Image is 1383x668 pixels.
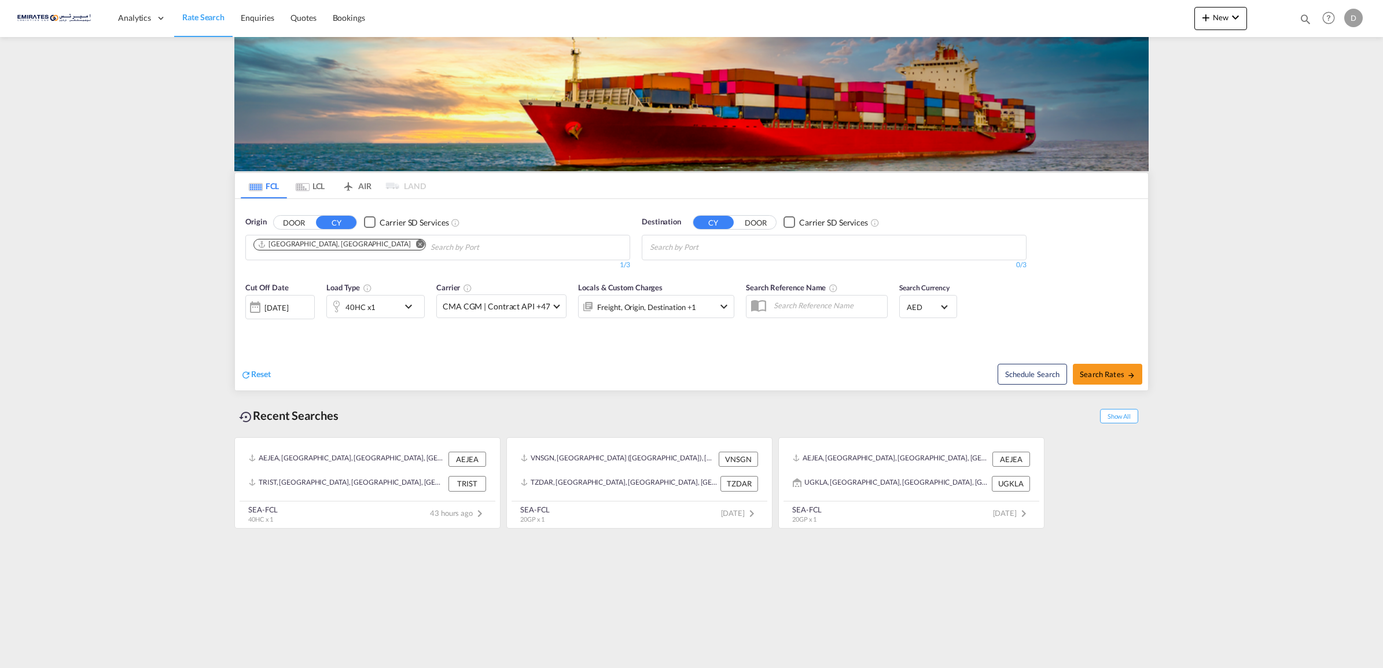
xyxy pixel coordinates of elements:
span: Enquiries [241,13,274,23]
span: 20GP x 1 [792,515,816,523]
div: icon-refreshReset [241,368,271,381]
md-icon: Unchecked: Search for CY (Container Yard) services for all selected carriers.Checked : Search for... [451,218,460,227]
md-icon: icon-backup-restore [239,410,253,424]
div: 40HC x1icon-chevron-down [326,295,425,318]
div: AEJEA, Jebel Ali, United Arab Emirates, Middle East, Middle East [249,452,446,467]
span: Quotes [290,13,316,23]
div: OriginDOOR CY Checkbox No InkUnchecked: Search for CY (Container Yard) services for all selected ... [235,199,1148,390]
md-icon: icon-chevron-right [473,507,487,521]
md-icon: Your search will be saved by the below given name [829,283,838,293]
span: AED [907,302,939,312]
span: 43 hours ago [430,508,487,518]
div: 0/3 [642,260,1027,270]
span: Bookings [333,13,365,23]
div: D [1344,9,1363,27]
recent-search-card: AEJEA, [GEOGRAPHIC_DATA], [GEOGRAPHIC_DATA], [GEOGRAPHIC_DATA], [GEOGRAPHIC_DATA] AEJEATRIST, [GE... [234,437,501,529]
button: DOOR [274,216,314,229]
span: Search Reference Name [746,283,838,292]
button: Search Ratesicon-arrow-right [1073,364,1142,385]
img: c67187802a5a11ec94275b5db69a26e6.png [17,5,95,31]
md-datepicker: Select [245,318,254,334]
span: Search Rates [1080,370,1135,379]
div: SEA-FCL [248,504,278,515]
md-icon: icon-magnify [1299,13,1312,25]
md-icon: icon-chevron-right [745,507,759,521]
div: AEJEA [992,452,1030,467]
span: New [1199,13,1242,22]
img: LCL+%26+FCL+BACKGROUND.png [234,37,1149,171]
md-checkbox: Checkbox No Ink [784,216,868,228]
span: [DATE] [721,508,759,518]
md-icon: The selected Trucker/Carrierwill be displayed in the rate results If the rates are from another f... [463,283,472,293]
md-tab-item: FCL [241,173,287,198]
span: Carrier [436,283,472,292]
div: Press delete to remove this chip. [258,239,413,249]
span: Help [1319,8,1338,28]
recent-search-card: AEJEA, [GEOGRAPHIC_DATA], [GEOGRAPHIC_DATA], [GEOGRAPHIC_DATA], [GEOGRAPHIC_DATA] AEJEAUGKLA, [GE... [778,437,1044,529]
md-icon: icon-chevron-down [402,300,421,313]
md-icon: icon-chevron-down [717,300,731,313]
input: Search Reference Name [768,297,887,314]
md-icon: icon-arrow-right [1127,371,1135,379]
md-icon: icon-plus 400-fg [1199,10,1213,24]
md-chips-wrap: Chips container. Use arrow keys to select chips. [252,235,545,257]
button: CY [316,216,356,229]
span: Locals & Custom Charges [578,283,663,292]
span: Cut Off Date [245,283,289,292]
md-icon: icon-information-outline [363,283,372,293]
div: Recent Searches [234,403,343,429]
button: CY [693,216,734,229]
md-chips-wrap: Chips container with autocompletion. Enter the text area, type text to search, and then use the u... [648,235,764,257]
span: Load Type [326,283,372,292]
div: TZDAR, Dar es Salaam, Tanzania, United Republic of, Eastern Africa, Africa [521,476,718,491]
div: 1/3 [245,260,630,270]
div: TZDAR [720,476,758,491]
div: [DATE] [264,302,288,313]
div: SEA-FCL [792,504,822,515]
span: Reset [251,369,271,379]
div: Carrier SD Services [380,217,448,228]
input: Chips input. [431,238,540,257]
div: Freight Origin Destination Factory Stuffing [597,299,696,315]
div: UGKLA, Kampala, Uganda, Eastern Africa, Africa [793,476,989,491]
input: Chips input. [650,238,760,257]
button: Note: By default Schedule search will only considerorigin ports, destination ports and cut off da... [998,364,1067,385]
div: 40HC x1 [345,299,376,315]
div: icon-magnify [1299,13,1312,30]
button: Remove [408,239,425,251]
span: Origin [245,216,266,228]
md-tab-item: LCL [287,173,333,198]
span: Show All [1100,409,1138,423]
div: Carrier SD Services [799,217,868,228]
div: AEJEA [448,452,486,467]
button: icon-plus 400-fgNewicon-chevron-down [1194,7,1247,30]
div: UGKLA [992,476,1030,491]
div: VNSGN [719,452,758,467]
md-icon: icon-chevron-right [1017,507,1031,521]
div: [DATE] [245,295,315,319]
md-select: Select Currency: د.إ AEDUnited Arab Emirates Dirham [906,298,951,315]
md-checkbox: Checkbox No Ink [364,216,448,228]
span: [DATE] [993,508,1031,518]
span: Analytics [118,12,151,24]
md-pagination-wrapper: Use the left and right arrow keys to navigate between tabs [241,173,426,198]
div: Freight Origin Destination Factory Stuffingicon-chevron-down [578,295,734,318]
div: TRIST [448,476,486,491]
div: Jebel Ali, AEJEA [258,239,410,249]
span: Destination [642,216,681,228]
md-icon: Unchecked: Search for CY (Container Yard) services for all selected carriers.Checked : Search for... [870,218,880,227]
span: 40HC x 1 [248,515,273,523]
button: DOOR [735,216,776,229]
md-tab-item: AIR [333,173,380,198]
md-icon: icon-chevron-down [1228,10,1242,24]
md-icon: icon-refresh [241,370,251,380]
div: AEJEA, Jebel Ali, United Arab Emirates, Middle East, Middle East [793,452,990,467]
span: Search Currency [899,283,950,292]
div: Help [1319,8,1344,29]
md-icon: icon-airplane [341,179,355,188]
div: SEA-FCL [520,504,550,515]
div: VNSGN, Ho Chi Minh City (Saigon), Viet Nam, South East Asia, Asia Pacific [521,452,716,467]
span: 20GP x 1 [520,515,545,523]
span: CMA CGM | Contract API +47 [443,301,550,312]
